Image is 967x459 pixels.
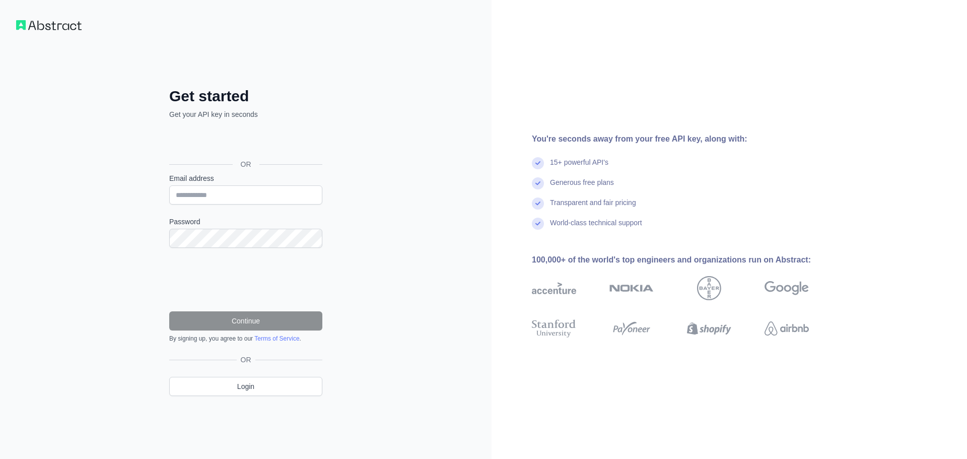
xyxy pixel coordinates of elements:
div: Generous free plans [550,177,614,198]
img: check mark [532,157,544,169]
img: stanford university [532,317,576,340]
div: Transparent and fair pricing [550,198,636,218]
a: Login [169,377,322,396]
img: google [765,276,809,300]
div: You're seconds away from your free API key, along with: [532,133,841,145]
img: Workflow [16,20,82,30]
p: Get your API key in seconds [169,109,322,119]
div: 15+ powerful API's [550,157,608,177]
div: World-class technical support [550,218,642,238]
div: 100,000+ of the world's top engineers and organizations run on Abstract: [532,254,841,266]
span: OR [237,355,255,365]
img: bayer [697,276,721,300]
img: airbnb [765,317,809,340]
label: Password [169,217,322,227]
h2: Get started [169,87,322,105]
img: check mark [532,198,544,210]
span: OR [233,159,259,169]
button: Continue [169,311,322,331]
img: nokia [609,276,654,300]
img: payoneer [609,317,654,340]
iframe: reCAPTCHA [169,260,322,299]
label: Email address [169,173,322,183]
img: check mark [532,218,544,230]
img: shopify [687,317,731,340]
img: accenture [532,276,576,300]
div: By signing up, you agree to our . [169,335,322,343]
a: Terms of Service [254,335,299,342]
iframe: Botão "Fazer login com o Google" [164,130,325,153]
img: check mark [532,177,544,189]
